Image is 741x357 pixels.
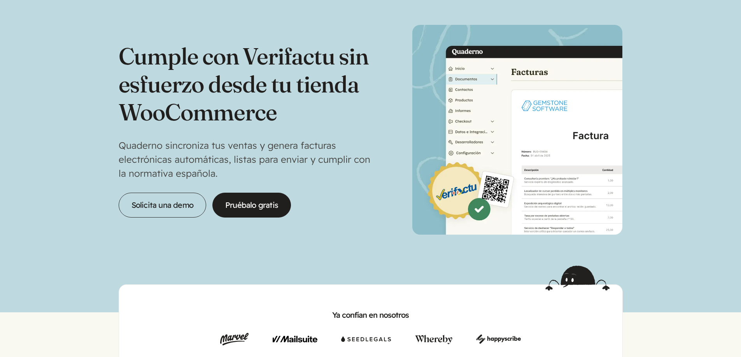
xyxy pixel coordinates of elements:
[415,333,452,345] img: Whereby
[119,193,206,218] a: Solicita una demo
[412,25,622,235] img: Interfaz Quaderno con una factura y un distintivo Verifactu
[212,193,291,218] a: Pruébalo gratis
[119,138,371,180] p: Quaderno sincroniza tus ventas y genera facturas electrónicas automáticas, listas para enviar y c...
[131,310,610,320] h2: Ya confían en nosotros
[220,333,249,345] img: Marvel
[341,333,391,345] img: Seedlegals
[119,42,371,126] h1: Cumple con Verifactu sin esfuerzo desde tu tienda WooCommerce
[273,333,317,345] img: Mailsuite
[476,333,521,345] img: Happy Scribe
